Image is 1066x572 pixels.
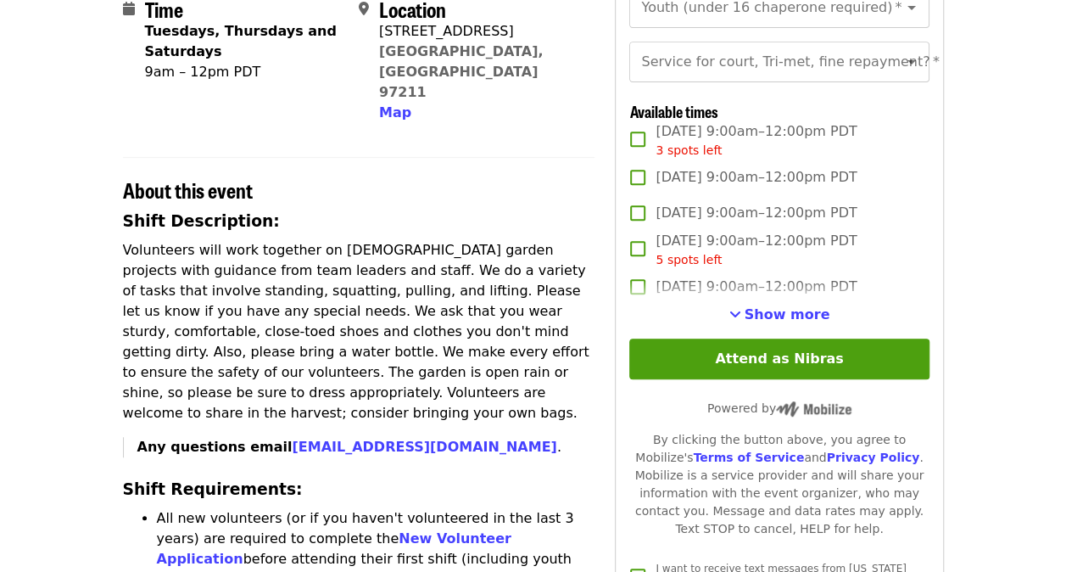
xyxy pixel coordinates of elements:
[629,100,717,122] span: Available times
[656,167,857,188] span: [DATE] 9:00am–12:00pm PDT
[123,1,135,17] i: calendar icon
[379,43,544,100] a: [GEOGRAPHIC_DATA], [GEOGRAPHIC_DATA] 97211
[379,103,411,123] button: Map
[123,175,253,205] span: About this event
[729,305,830,325] button: See more timeslots
[656,121,857,160] span: [DATE] 9:00am–12:00pm PDT
[379,104,411,121] span: Map
[359,1,369,17] i: map-marker-alt icon
[123,212,280,230] strong: Shift Description:
[145,62,345,82] div: 9am – 12pm PDT
[656,231,857,269] span: [DATE] 9:00am–12:00pm PDT
[707,401,851,415] span: Powered by
[900,50,924,74] button: Open
[145,23,337,59] strong: Tuesdays, Thursdays and Saturdays
[656,277,857,297] span: [DATE] 9:00am–12:00pm PDT
[157,530,511,567] a: New Volunteer Application
[123,480,303,498] strong: Shift Requirements:
[826,451,919,464] a: Privacy Policy
[379,21,581,42] div: [STREET_ADDRESS]
[776,401,851,417] img: Powered by Mobilize
[656,143,722,157] span: 3 spots left
[137,439,557,455] strong: Any questions email
[123,240,595,423] p: Volunteers will work together on [DEMOGRAPHIC_DATA] garden projects with guidance from team leade...
[629,339,929,379] button: Attend as Nibras
[137,437,595,457] p: .
[693,451,804,464] a: Terms of Service
[629,431,929,538] div: By clicking the button above, you agree to Mobilize's and . Mobilize is a service provider and wi...
[656,253,722,266] span: 5 spots left
[292,439,556,455] a: [EMAIL_ADDRESS][DOMAIN_NAME]
[745,306,830,322] span: Show more
[656,203,857,223] span: [DATE] 9:00am–12:00pm PDT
